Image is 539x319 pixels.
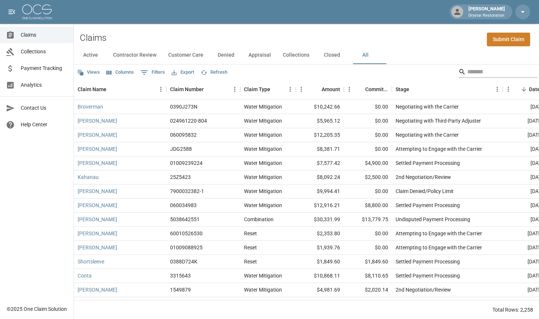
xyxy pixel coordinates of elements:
[244,202,282,209] div: Water Mitigation
[344,79,392,100] div: Committed Amount
[170,187,204,195] div: 7900032382-1
[396,230,482,237] div: Attempting to Engage with the Carrier
[396,145,482,153] div: Attempting to Engage with the Carrier
[244,173,282,181] div: Water Mitigation
[344,297,392,311] div: $2,926.16
[396,117,481,124] div: Negotiating with Third-Party Adjuster
[277,46,315,64] button: Collections
[21,64,68,72] span: Payment Tracking
[106,84,117,94] button: Sort
[244,103,282,110] div: Water Mitigation
[244,159,282,167] div: Water Mitigation
[296,170,344,185] div: $8,092.24
[396,216,470,223] div: Undisputed Payment Processing
[244,286,282,293] div: Water Mitigation
[344,84,355,95] button: Menu
[107,46,162,64] button: Contractor Review
[170,258,197,265] div: 0388D724K
[199,67,229,78] button: Refresh
[80,33,106,43] h2: Claims
[365,79,388,100] div: Committed Amount
[296,128,344,142] div: $12,205.35
[21,81,68,89] span: Analytics
[409,84,420,94] button: Sort
[74,46,107,64] button: Active
[209,46,243,64] button: Denied
[244,272,282,279] div: Water Mitigation
[21,121,68,129] span: Help Center
[4,4,19,19] button: open drawer
[240,79,296,100] div: Claim Type
[22,4,52,19] img: ocs-logo-white-transparent.png
[344,170,392,185] div: $2,500.00
[492,84,503,95] button: Menu
[78,202,117,209] a: [PERSON_NAME]
[344,255,392,269] div: $1,849.60
[396,187,454,195] div: Claim Denied/Policy Limit
[487,33,530,46] a: Submit Claim
[244,187,282,195] div: Water Mitigation
[296,156,344,170] div: $7,577.42
[344,199,392,213] div: $8,800.00
[244,145,282,153] div: Water Mitigation
[344,269,392,283] div: $8,110.65
[244,216,274,223] div: Combination
[519,84,529,94] button: Sort
[270,84,281,94] button: Sort
[166,79,240,100] div: Claim Number
[396,286,451,293] div: 2nd Negotiation/Review
[139,67,167,79] button: Show filters
[105,67,136,78] button: Select columns
[344,156,392,170] div: $4,900.00
[296,283,344,297] div: $4,981.69
[392,79,503,100] div: Stage
[170,202,197,209] div: 060034983
[244,244,257,251] div: Reset
[170,272,191,279] div: 3315643
[170,230,203,237] div: 60010526530
[296,114,344,128] div: $5,965.12
[78,159,117,167] a: [PERSON_NAME]
[78,244,117,251] a: [PERSON_NAME]
[315,46,349,64] button: Closed
[285,84,296,95] button: Menu
[170,131,197,139] div: 060095832
[296,213,344,227] div: $30,331.99
[396,258,460,265] div: Settled Payment Processing
[78,258,104,265] a: Shortsleeve
[170,286,191,293] div: 1549879
[78,79,106,100] div: Claim Name
[78,117,117,124] a: [PERSON_NAME]
[162,46,209,64] button: Customer Care
[492,306,533,313] div: Total Rows: 2,258
[78,173,99,181] a: Kahanau
[21,48,68,56] span: Collections
[344,128,392,142] div: $0.00
[349,46,382,64] button: All
[344,185,392,199] div: $0.00
[344,283,392,297] div: $2,020.14
[296,255,344,269] div: $1,849.60
[75,67,102,78] button: Views
[344,100,392,114] div: $0.00
[344,227,392,241] div: $0.00
[344,241,392,255] div: $0.00
[396,173,451,181] div: 2nd Negotiation/Review
[344,213,392,227] div: $13,779.75
[244,230,257,237] div: Reset
[78,216,117,223] a: [PERSON_NAME]
[78,187,117,195] a: [PERSON_NAME]
[458,66,538,79] div: Search
[468,13,505,19] p: Drystar Restoration
[74,79,166,100] div: Claim Name
[322,79,340,100] div: Amount
[396,202,460,209] div: Settled Payment Processing
[396,159,460,167] div: Settled Payment Processing
[243,46,277,64] button: Appraisal
[396,244,482,251] div: Attempting to Engage with the Carrier
[344,114,392,128] div: $0.00
[465,5,508,19] div: [PERSON_NAME]
[78,145,117,153] a: [PERSON_NAME]
[78,131,117,139] a: [PERSON_NAME]
[78,230,117,237] a: [PERSON_NAME]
